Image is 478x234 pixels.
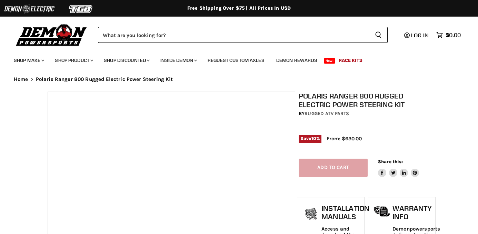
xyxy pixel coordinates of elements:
span: Polaris Ranger 800 Rugged Electric Power Steering Kit [36,76,173,82]
a: $0.00 [433,30,464,40]
a: Home [14,76,28,82]
span: Share this: [378,159,403,164]
h1: Warranty Info [392,204,440,221]
span: From: $630.00 [327,135,362,142]
a: Demon Rewards [271,53,322,67]
img: Demon Electric Logo 2 [3,2,55,16]
h1: Polaris Ranger 800 Rugged Electric Power Steering Kit [299,92,434,109]
div: by [299,110,434,118]
a: Request Custom Axles [202,53,270,67]
a: Shop Make [9,53,48,67]
h1: Installation Manuals [321,204,369,221]
a: Shop Discounted [99,53,154,67]
span: Log in [411,32,429,39]
span: $0.00 [446,32,461,38]
span: 10 [311,136,316,141]
a: Race Kits [333,53,368,67]
a: Log in [401,32,433,38]
a: Shop Product [50,53,97,67]
span: New! [324,58,336,64]
button: Search [369,27,388,43]
a: Inside Demon [155,53,201,67]
img: Demon Powersports [14,22,89,47]
ul: Main menu [9,50,459,67]
form: Product [98,27,388,43]
img: warranty-icon.png [374,206,391,217]
aside: Share this: [378,159,419,177]
span: Save % [299,135,321,142]
input: Search [98,27,369,43]
img: install_manual-icon.png [302,206,320,223]
img: TGB Logo 2 [55,2,107,16]
a: Rugged ATV Parts [305,111,349,116]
